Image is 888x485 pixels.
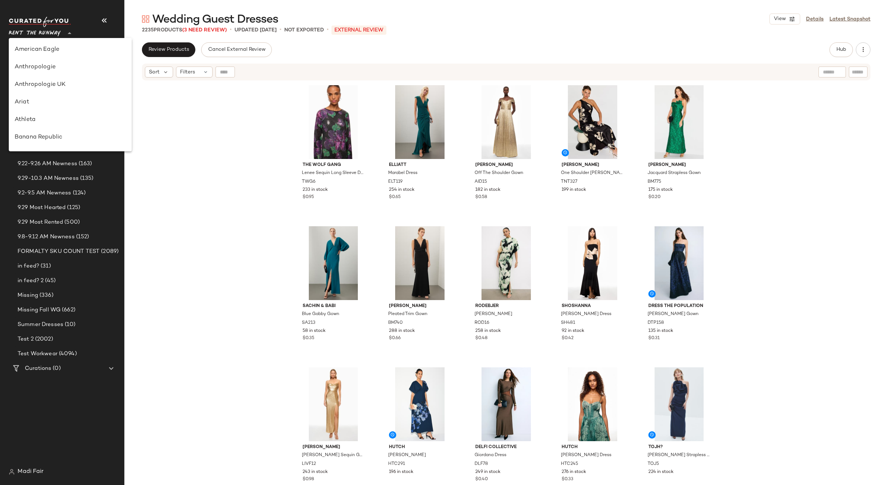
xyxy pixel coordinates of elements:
[303,187,328,193] span: 233 in stock
[142,27,154,33] span: 2235
[388,311,427,318] span: Pleated Trim Gown
[149,68,160,76] span: Sort
[331,26,386,35] p: External REVIEW
[302,452,364,459] span: [PERSON_NAME] Sequin Gown
[475,328,501,334] span: 258 in stock
[303,444,364,451] span: [PERSON_NAME]
[475,303,537,310] span: Rodebjer
[87,130,101,139] span: (151)
[388,461,405,467] span: HTC291
[648,469,674,475] span: 224 in stock
[280,26,281,34] span: •
[389,162,451,168] span: ELLIATT
[44,277,56,285] span: (45)
[18,218,63,227] span: 9.29 Most Rented
[75,233,89,241] span: (152)
[389,328,415,334] span: 288 in stock
[18,174,79,183] span: 9.29-10.3 AM Newness
[51,364,60,373] span: (0)
[71,189,86,197] span: (124)
[57,350,77,358] span: (4094)
[475,469,501,475] span: 249 in stock
[25,87,57,95] span: All Products
[383,226,457,300] img: BM740.jpg
[79,174,94,183] span: (135)
[475,476,488,483] span: $0.40
[648,311,698,318] span: [PERSON_NAME] Gown
[303,303,364,310] span: Sachin & Babi
[63,321,76,329] span: (10)
[18,130,87,139] span: 8.18 High Formality styles
[54,116,62,124] span: (9)
[297,367,370,441] img: LIVF12.jpg
[201,42,271,57] button: Cancel External Review
[18,321,63,329] span: Summer Dresses
[12,72,19,80] img: svg%3e
[562,162,623,168] span: [PERSON_NAME]
[25,101,73,110] span: Global Clipboards
[302,179,315,185] span: TWG6
[475,179,487,185] span: AID15
[562,187,586,193] span: 199 in stock
[327,26,329,34] span: •
[303,328,326,334] span: 58 in stock
[388,320,403,326] span: BM740
[642,367,716,441] img: TOJ5.jpg
[303,335,314,342] span: $0.35
[475,162,537,168] span: [PERSON_NAME]
[556,367,629,441] img: HTC245.jpg
[65,204,80,212] span: (125)
[562,303,623,310] span: Shoshanna
[18,145,78,154] span: 9.15-9.19 AM Newness
[388,452,426,459] span: [PERSON_NAME]
[60,306,75,314] span: (662)
[235,26,277,34] p: updated [DATE]
[561,311,611,318] span: [PERSON_NAME] Dress
[648,452,709,459] span: [PERSON_NAME] Strapless Column Dress
[475,452,506,459] span: Giordana Dress
[302,170,364,177] span: Lenee Sequin Long Sleeve Dress
[142,42,195,57] button: Review Products
[383,85,457,159] img: ELT119.jpg
[475,311,512,318] span: [PERSON_NAME]
[182,27,227,33] span: (3 Need Review)
[303,476,314,483] span: $0.98
[769,14,800,24] button: View
[303,469,328,475] span: 243 in stock
[302,461,316,467] span: LIVF12
[73,101,84,110] span: (17)
[18,189,71,197] span: 9.2-9.5 AM Newness
[556,85,629,159] img: TNT327.jpg
[556,226,629,300] img: SH481.jpg
[562,444,623,451] span: Hutch
[829,42,853,57] button: Hub
[388,170,417,177] span: Marabel Dress
[18,204,65,212] span: 9.29 Most Hearted
[207,47,265,53] span: Cancel External Review
[561,320,575,326] span: SH481
[63,218,80,227] span: (500)
[142,15,149,23] img: svg%3e
[389,194,401,201] span: $0.65
[562,469,586,475] span: 276 in stock
[78,145,93,154] span: (165)
[38,291,53,300] span: (336)
[230,26,232,34] span: •
[18,247,100,256] span: FORMALTY SKU COUNT TEST
[648,328,673,334] span: 135 in stock
[18,262,39,270] span: in feed?
[561,179,577,185] span: TNT327
[39,262,51,270] span: (31)
[297,226,370,300] img: SA213.jpg
[18,291,38,300] span: Missing
[648,303,710,310] span: Dress The Population
[475,194,487,201] span: $0.58
[18,277,44,285] span: in feed? 2
[648,179,661,185] span: BM775
[148,47,189,53] span: Review Products
[648,187,673,193] span: 175 in stock
[34,335,53,344] span: (2002)
[475,187,501,193] span: 182 in stock
[475,444,537,451] span: DELFI Collective
[302,311,339,318] span: Blue Gabby Gown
